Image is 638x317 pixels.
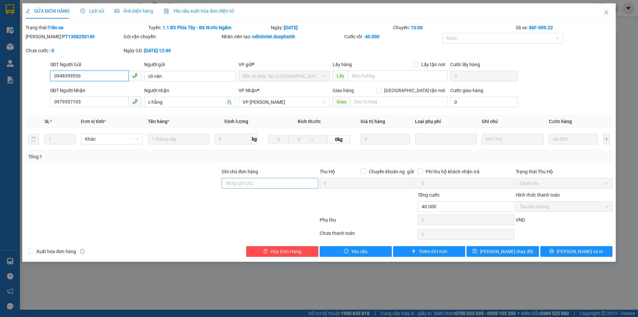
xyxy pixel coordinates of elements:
span: SỬA ĐƠN HÀNG [26,8,70,14]
div: Ngày: [270,24,393,31]
button: plusThêm ĐH mới [393,246,465,257]
span: Giao [333,96,350,107]
b: 40.000 [365,34,379,39]
span: [GEOGRAPHIC_DATA] tận nơi [381,87,448,94]
th: Loại phụ phí [412,115,479,128]
span: Tại văn phòng [520,202,608,212]
span: Lịch sử [80,8,104,14]
input: Dọc đường [350,96,448,107]
span: delete [263,249,268,254]
label: Cước lấy hàng [450,62,480,67]
div: Tổng: 1 [28,153,246,160]
div: Chưa cước : [26,47,122,54]
b: ndinhviet.ducphatth [252,34,295,39]
b: 36F-009.22 [529,25,553,30]
label: Ghi chú đơn hàng [222,169,258,174]
span: picture [115,9,119,13]
input: Cước giao hàng [450,97,518,107]
div: Phụ thu [319,216,417,228]
span: phone [132,99,138,104]
div: Trạng thái Thu Hộ [516,168,612,175]
span: printer [549,249,554,254]
div: Trạng thái: [25,24,148,31]
button: Close [597,3,616,22]
input: Dọc đường [348,71,448,81]
img: icon [164,9,169,14]
label: Hình thức thanh toán [516,192,560,198]
span: Chưa thu [520,178,608,188]
span: close [604,10,609,15]
input: Cước lấy hàng [450,71,518,81]
span: Yêu cầu [351,248,368,255]
div: SĐT Người Nhận [50,87,142,94]
input: 0 [361,134,410,144]
div: Người nhận [144,87,236,94]
b: PT1308250149 [62,34,95,39]
span: phone [132,73,138,78]
button: exclamation-circleYêu cầu [320,246,392,257]
span: Thêm ĐH mới [419,248,447,255]
input: C [309,135,327,143]
span: Xuất hóa đơn hàng [34,248,79,255]
input: 0 [549,134,598,144]
div: [PERSON_NAME]: [26,33,122,40]
span: Chuyển khoản ng. gửi [366,168,416,175]
span: exclamation-circle [344,249,349,254]
input: Ghi Chú [482,134,543,144]
button: plus [603,134,610,144]
span: Khác [85,134,139,144]
div: Tuyến: [148,24,270,31]
span: Lấy [333,71,348,81]
b: [DATE] 12:49 [144,48,171,53]
span: clock-circle [80,9,85,13]
button: save[PERSON_NAME] thay đổi [467,246,539,257]
span: Tên hàng [148,119,169,124]
label: Cước giao hàng [450,88,483,93]
span: Hủy Đơn Hàng [270,248,301,255]
span: plus [411,249,416,254]
div: Nhân viên tạo: [222,33,343,40]
div: Người gửi [144,61,236,68]
button: deleteHủy Đơn Hàng [246,246,318,257]
div: Số xe: [515,24,613,31]
span: Yêu cầu xuất hóa đơn điện tử [164,8,234,14]
b: 13:00 [411,25,423,30]
span: Định lượng [224,119,248,124]
div: Chuyến: [392,24,515,31]
span: Ảnh kiện hàng [115,8,153,14]
span: Giá trị hàng [361,119,385,124]
input: VD: Bàn, Ghế [148,134,209,144]
input: R [288,135,309,143]
button: printer[PERSON_NAME] và In [540,246,612,257]
span: save [473,249,477,254]
span: Cước hàng [549,119,572,124]
span: Lấy hàng [333,62,352,67]
div: Cước rồi : [344,33,441,40]
span: [PERSON_NAME] và In [557,248,603,255]
span: SL [45,119,50,124]
span: Đơn vị tính [81,119,106,124]
div: SĐT Người Gửi [50,61,142,68]
span: user-add [227,99,232,105]
span: VP Ngọc Hồi [243,97,326,107]
span: 0kg [327,135,350,143]
b: 0 [52,48,54,53]
span: kg [251,134,258,144]
div: Ngày GD: [124,47,220,54]
input: Ghi chú đơn hàng [222,178,318,189]
input: D [268,135,289,143]
span: Lấy tận nơi [419,61,448,68]
button: delete [28,134,39,144]
span: Giao hàng [333,88,354,93]
div: Chưa thanh toán [319,230,417,241]
span: [PERSON_NAME] thay đổi [480,248,533,255]
span: Tổng cước [418,192,440,198]
span: Bến xe phía Tây Thanh Hóa [243,71,326,81]
b: [DATE] [284,25,298,30]
span: VP Nhận [239,88,257,93]
div: Gói vận chuyển: [124,33,220,40]
span: Kích thước [298,119,321,124]
span: Thu Hộ [320,169,335,174]
div: VP gửi [239,61,330,68]
span: Phí thu hộ khách nhận trả [423,168,482,175]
